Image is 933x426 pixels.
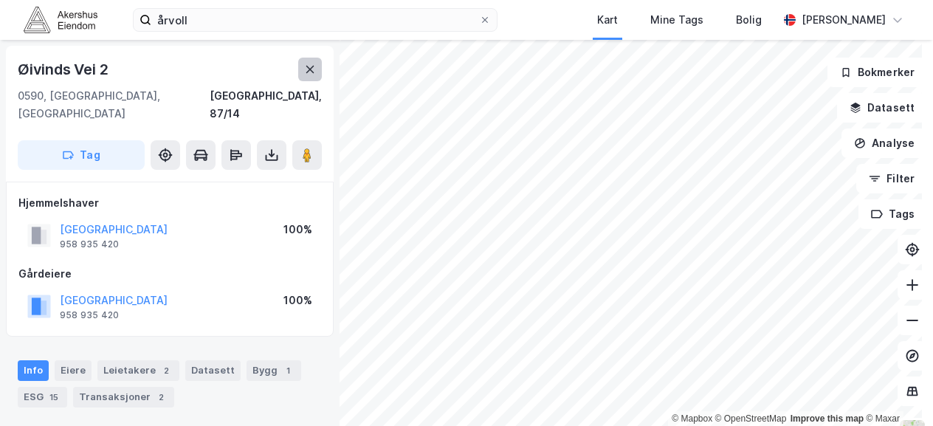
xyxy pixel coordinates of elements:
[60,238,119,250] div: 958 935 420
[18,87,210,123] div: 0590, [GEOGRAPHIC_DATA], [GEOGRAPHIC_DATA]
[18,265,321,283] div: Gårdeiere
[210,87,322,123] div: [GEOGRAPHIC_DATA], 87/14
[856,164,927,193] button: Filter
[55,360,92,381] div: Eiere
[791,413,864,424] a: Improve this map
[18,140,145,170] button: Tag
[837,93,927,123] button: Datasett
[73,387,174,408] div: Transaksjoner
[47,390,61,405] div: 15
[18,194,321,212] div: Hjemmelshaver
[18,58,111,81] div: Øivinds Vei 2
[151,9,479,31] input: Søk på adresse, matrikkel, gårdeiere, leietakere eller personer
[736,11,762,29] div: Bolig
[672,413,712,424] a: Mapbox
[597,11,618,29] div: Kart
[159,363,173,378] div: 2
[283,221,312,238] div: 100%
[18,387,67,408] div: ESG
[858,199,927,229] button: Tags
[859,355,933,426] div: Kontrollprogram for chat
[154,390,168,405] div: 2
[859,355,933,426] iframe: Chat Widget
[24,7,97,32] img: akershus-eiendom-logo.9091f326c980b4bce74ccdd9f866810c.svg
[18,360,49,381] div: Info
[60,309,119,321] div: 958 935 420
[802,11,886,29] div: [PERSON_NAME]
[650,11,703,29] div: Mine Tags
[280,363,295,378] div: 1
[247,360,301,381] div: Bygg
[715,413,787,424] a: OpenStreetMap
[841,128,927,158] button: Analyse
[97,360,179,381] div: Leietakere
[827,58,927,87] button: Bokmerker
[185,360,241,381] div: Datasett
[283,292,312,309] div: 100%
